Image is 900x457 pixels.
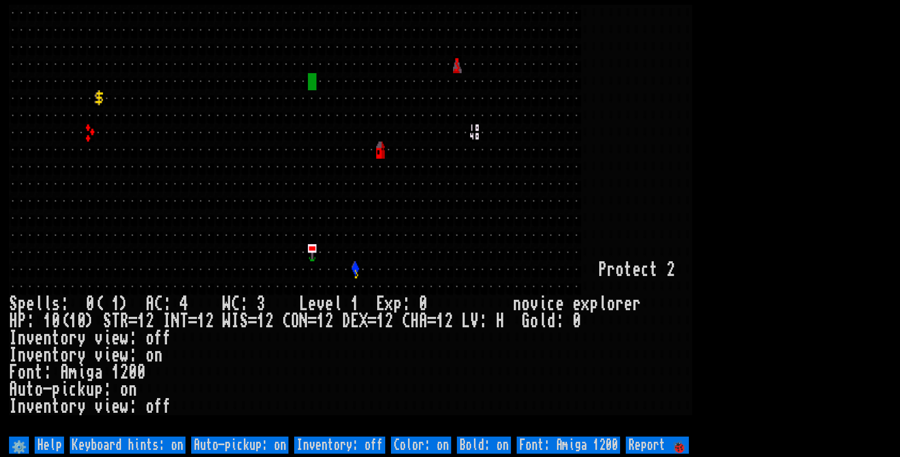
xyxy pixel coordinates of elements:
div: d [547,313,556,330]
div: L [299,295,308,313]
div: A [419,313,427,330]
div: w [120,398,129,415]
div: S [9,295,18,313]
div: I [9,398,18,415]
div: v [26,330,35,347]
div: 1 [351,295,359,313]
div: A [60,364,69,381]
div: H [9,313,18,330]
div: O [291,313,299,330]
div: o [60,330,69,347]
div: H [410,313,419,330]
div: i [538,295,547,313]
div: : [163,295,171,313]
div: R [120,313,129,330]
div: e [111,347,120,364]
div: N [171,313,180,330]
div: t [26,381,35,398]
div: G [521,313,530,330]
div: p [393,295,402,313]
div: 0 [129,364,137,381]
div: o [146,330,154,347]
div: o [120,381,129,398]
div: V [470,313,479,330]
div: t [624,261,632,278]
div: t [52,347,60,364]
div: : [402,295,410,313]
div: l [35,295,43,313]
div: P [18,313,26,330]
input: ⚙️ [9,437,29,454]
div: = [248,313,257,330]
div: i [77,364,86,381]
div: o [35,381,43,398]
div: E [376,295,385,313]
div: 1 [43,313,52,330]
div: n [154,347,163,364]
input: Font: Amiga 1200 [517,437,620,454]
div: x [581,295,590,313]
div: o [607,295,615,313]
div: i [103,398,111,415]
div: v [316,295,325,313]
div: n [43,330,52,347]
div: 4 [180,295,188,313]
div: S [103,313,111,330]
div: e [632,261,641,278]
div: n [513,295,521,313]
div: 2 [325,313,334,330]
div: r [69,330,77,347]
div: p [590,295,598,313]
div: 1 [316,313,325,330]
div: r [69,398,77,415]
div: e [624,295,632,313]
div: I [163,313,171,330]
div: i [103,347,111,364]
div: y [77,398,86,415]
div: ) [120,295,129,313]
div: r [607,261,615,278]
div: 1 [257,313,265,330]
div: : [129,330,137,347]
div: : [240,295,248,313]
div: H [496,313,504,330]
div: w [120,330,129,347]
div: E [351,313,359,330]
div: 1 [376,313,385,330]
div: : [479,313,487,330]
div: P [598,261,607,278]
div: n [18,330,26,347]
div: l [43,295,52,313]
div: i [103,330,111,347]
div: e [325,295,334,313]
div: 0 [573,313,581,330]
div: 0 [52,313,60,330]
div: 1 [137,313,146,330]
div: A [9,381,18,398]
div: W [223,295,231,313]
div: p [52,381,60,398]
div: : [43,364,52,381]
div: l [598,295,607,313]
div: : [60,295,69,313]
div: = [368,313,376,330]
div: o [146,398,154,415]
div: n [26,364,35,381]
div: e [35,347,43,364]
div: 2 [667,261,675,278]
div: r [615,295,624,313]
div: X [359,313,368,330]
div: 1 [111,295,120,313]
div: 2 [120,364,129,381]
div: l [538,313,547,330]
div: e [573,295,581,313]
div: I [9,330,18,347]
div: t [52,330,60,347]
div: t [35,364,43,381]
div: p [94,381,103,398]
div: v [26,398,35,415]
div: e [111,398,120,415]
div: o [530,313,538,330]
div: v [94,398,103,415]
input: Auto-pickup: on [191,437,288,454]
